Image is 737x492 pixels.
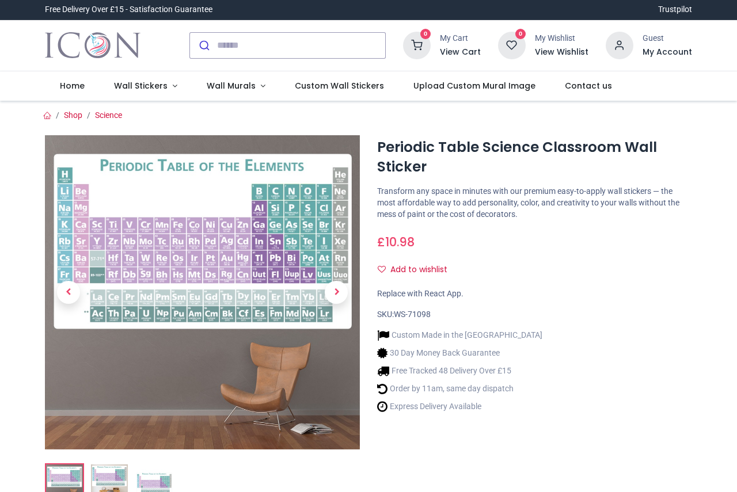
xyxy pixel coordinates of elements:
li: Free Tracked 48 Delivery Over £15 [377,365,542,377]
div: Guest [643,33,692,44]
a: 0 [498,40,526,49]
button: Add to wishlistAdd to wishlist [377,260,457,280]
sup: 0 [420,29,431,40]
li: Custom Made in the [GEOGRAPHIC_DATA] [377,329,542,341]
a: Science [95,110,122,120]
span: Contact us [565,80,612,91]
span: 10.98 [385,234,415,250]
span: WS-71098 [394,310,431,319]
div: My Cart [440,33,481,44]
span: Home [60,80,85,91]
a: Previous [45,182,92,403]
h1: Periodic Table Science Classroom Wall Sticker [377,138,692,177]
span: £ [377,234,415,250]
img: Icon Wall Stickers [45,29,140,62]
a: Next [313,182,360,403]
p: Transform any space in minutes with our premium easy-to-apply wall stickers — the most affordable... [377,186,692,220]
div: Replace with React App. [377,288,692,300]
li: 30 Day Money Back Guarantee [377,347,542,359]
a: 0 [403,40,431,49]
span: Wall Murals [207,80,256,91]
li: Order by 11am, same day dispatch [377,383,542,395]
a: View Cart [440,47,481,58]
a: My Account [643,47,692,58]
sup: 0 [515,29,526,40]
a: Logo of Icon Wall Stickers [45,29,140,62]
a: View Wishlist [535,47,588,58]
div: SKU: [377,309,692,321]
button: Submit [190,33,217,58]
span: Next [325,281,348,304]
a: Wall Stickers [100,71,192,101]
li: Express Delivery Available [377,401,542,413]
img: Periodic Table Science Classroom Wall Sticker [45,135,360,450]
span: Custom Wall Stickers [295,80,384,91]
a: Trustpilot [658,4,692,16]
a: Shop [64,110,82,120]
span: Previous [57,281,80,304]
i: Add to wishlist [378,265,386,273]
a: Wall Murals [192,71,280,101]
div: My Wishlist [535,33,588,44]
span: Wall Stickers [114,80,168,91]
span: Upload Custom Mural Image [413,80,535,91]
div: Free Delivery Over £15 - Satisfaction Guarantee [45,4,212,16]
